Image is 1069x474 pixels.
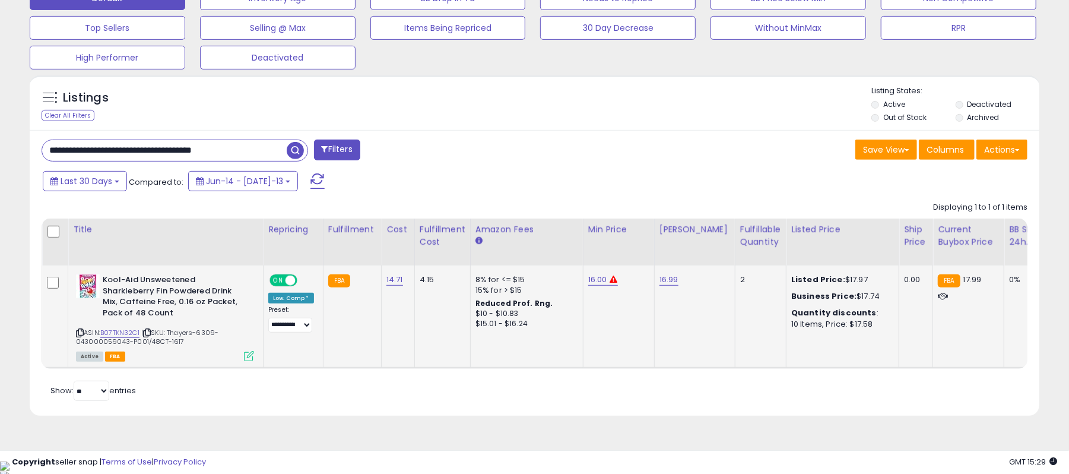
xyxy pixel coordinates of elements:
[420,274,461,285] div: 4.15
[475,223,578,236] div: Amazon Fees
[154,456,206,467] a: Privacy Policy
[73,223,258,236] div: Title
[271,276,286,286] span: ON
[386,274,403,286] a: 14.71
[30,16,185,40] button: Top Sellers
[105,352,125,362] span: FBA
[883,112,927,122] label: Out of Stock
[475,298,553,308] b: Reduced Prof. Rng.
[710,16,866,40] button: Without MinMax
[881,16,1036,40] button: RPR
[610,276,618,283] i: Min price is in the reduced profit range.
[791,307,877,318] b: Quantity discounts
[475,274,574,285] div: 8% for <= $15
[927,144,964,156] span: Columns
[43,171,127,191] button: Last 30 Days
[12,456,55,467] strong: Copyright
[475,236,483,247] small: Amazon Fees.
[740,274,777,285] div: 2
[791,290,857,302] b: Business Price:
[588,223,649,236] div: Min Price
[328,223,376,236] div: Fulfillment
[540,16,696,40] button: 30 Day Decrease
[268,293,314,304] div: Low. Comp *
[740,223,781,248] div: Fulfillable Quantity
[103,274,247,321] b: Kool-Aid Unsweetened Sharkleberry Fin Powdered Drink Mix, Caffeine Free, 0.16 oz Packet, Pack of ...
[871,86,1039,97] p: Listing States:
[791,308,890,318] div: :
[129,176,183,188] span: Compared to:
[100,328,139,338] a: B07TKN32C1
[328,274,350,287] small: FBA
[42,110,94,121] div: Clear All Filters
[1009,274,1048,285] div: 0%
[963,274,982,285] span: 17.99
[206,175,283,187] span: Jun-14 - [DATE]-13
[904,223,928,248] div: Ship Price
[791,291,890,302] div: $17.74
[296,276,315,286] span: OFF
[659,274,678,286] a: 16.99
[791,319,890,330] div: 10 Items, Price: $17.58
[61,175,112,187] span: Last 30 Days
[588,274,607,286] a: 16.00
[475,309,574,319] div: $10 - $10.83
[50,385,136,396] span: Show: entries
[268,306,314,333] div: Preset:
[188,171,298,191] button: Jun-14 - [DATE]-13
[659,223,730,236] div: [PERSON_NAME]
[76,352,103,362] span: All listings currently available for purchase on Amazon
[63,90,109,106] h5: Listings
[386,223,410,236] div: Cost
[791,274,890,285] div: $17.97
[101,456,152,467] a: Terms of Use
[200,46,356,69] button: Deactivated
[76,274,254,360] div: ASIN:
[791,274,845,285] b: Listed Price:
[475,319,574,329] div: $15.01 - $16.24
[938,223,999,248] div: Current Buybox Price
[1009,456,1057,467] span: 2025-08-13 15:29 GMT
[976,140,1027,160] button: Actions
[314,140,360,160] button: Filters
[791,223,894,236] div: Listed Price
[76,328,218,346] span: | SKU: Thayers-6309-043000059043-P001/48CT-1617
[30,46,185,69] button: High Performer
[883,99,905,109] label: Active
[200,16,356,40] button: Selling @ Max
[1009,223,1052,248] div: BB Share 24h.
[904,274,924,285] div: 0.00
[420,223,465,248] div: Fulfillment Cost
[475,285,574,296] div: 15% for > $15
[268,223,318,236] div: Repricing
[933,202,1027,213] div: Displaying 1 to 1 of 1 items
[855,140,917,160] button: Save View
[968,112,1000,122] label: Archived
[76,274,100,298] img: 51I-U-PZAIL._SL40_.jpg
[919,140,975,160] button: Columns
[938,274,960,287] small: FBA
[370,16,526,40] button: Items Being Repriced
[968,99,1012,109] label: Deactivated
